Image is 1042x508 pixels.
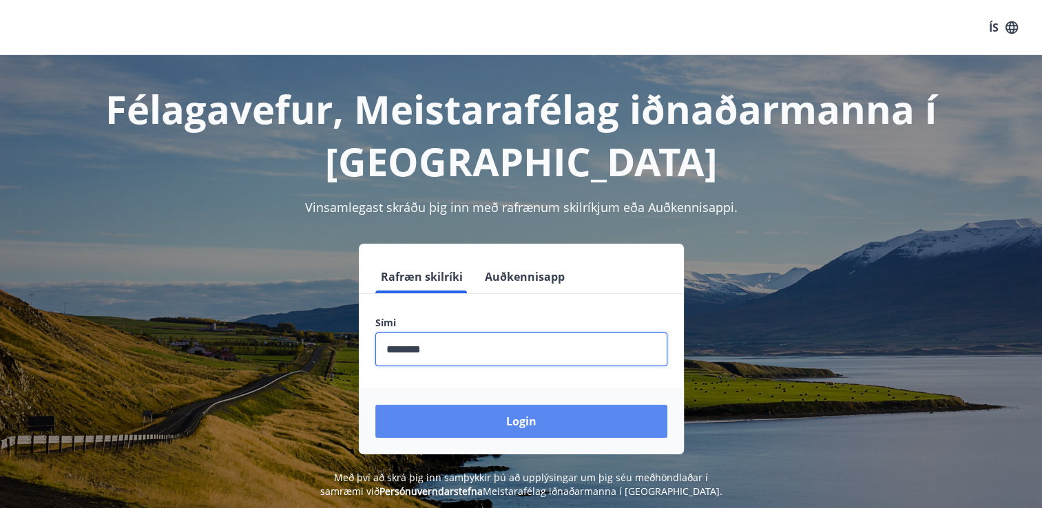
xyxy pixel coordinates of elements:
button: Login [375,405,667,438]
label: Sími [375,316,667,330]
span: Vinsamlegast skráðu þig inn með rafrænum skilríkjum eða Auðkennisappi. [305,199,738,215]
button: Auðkennisapp [479,260,570,293]
h1: Félagavefur, Meistarafélag iðnaðarmanna í [GEOGRAPHIC_DATA] [42,83,1001,187]
button: ÍS [981,15,1025,40]
button: Rafræn skilríki [375,260,468,293]
a: Persónuverndarstefna [379,485,483,498]
span: Með því að skrá þig inn samþykkir þú að upplýsingar um þig séu meðhöndlaðar í samræmi við Meistar... [320,471,722,498]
